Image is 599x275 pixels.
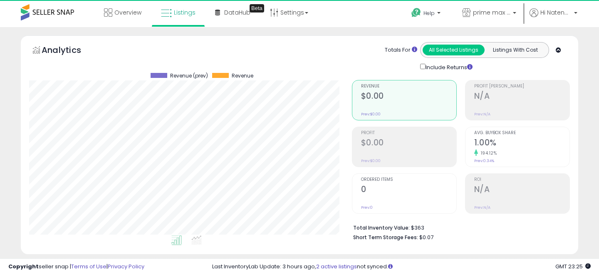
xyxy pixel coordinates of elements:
[361,185,456,196] h2: 0
[530,8,577,27] a: Hi Natenapa
[478,150,497,156] small: 194.12%
[474,205,490,210] small: Prev: N/A
[361,177,456,182] span: Ordered Items
[385,46,417,54] div: Totals For
[361,112,381,117] small: Prev: $0.00
[411,7,421,18] i: Get Help
[71,262,106,270] a: Terms of Use
[232,73,253,79] span: Revenue
[170,73,208,79] span: Revenue (prev)
[474,158,494,163] small: Prev: 0.34%
[484,45,546,55] button: Listings With Cost
[8,263,144,271] div: seller snap | |
[114,8,141,17] span: Overview
[474,112,490,117] small: Prev: N/A
[474,138,569,149] h2: 1.00%
[8,262,39,270] strong: Copyright
[474,185,569,196] h2: N/A
[405,1,449,27] a: Help
[361,158,381,163] small: Prev: $0.00
[212,263,591,271] div: Last InventoryLab Update: 3 hours ago, not synced.
[224,8,250,17] span: DataHub
[316,262,357,270] a: 2 active listings
[414,62,483,72] div: Include Returns
[474,91,569,102] h2: N/A
[540,8,572,17] span: Hi Natenapa
[174,8,196,17] span: Listings
[353,224,410,231] b: Total Inventory Value:
[353,222,564,232] li: $363
[42,44,97,58] h5: Analytics
[361,205,373,210] small: Prev: 0
[108,262,144,270] a: Privacy Policy
[361,131,456,135] span: Profit
[419,233,433,241] span: $0.07
[353,234,418,241] b: Short Term Storage Fees:
[423,45,485,55] button: All Selected Listings
[473,8,510,17] span: prime max store
[474,131,569,135] span: Avg. Buybox Share
[474,177,569,182] span: ROI
[423,10,435,17] span: Help
[250,4,264,12] div: Tooltip anchor
[361,138,456,149] h2: $0.00
[474,84,569,89] span: Profit [PERSON_NAME]
[555,262,591,270] span: 2025-08-14 23:25 GMT
[361,84,456,89] span: Revenue
[361,91,456,102] h2: $0.00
